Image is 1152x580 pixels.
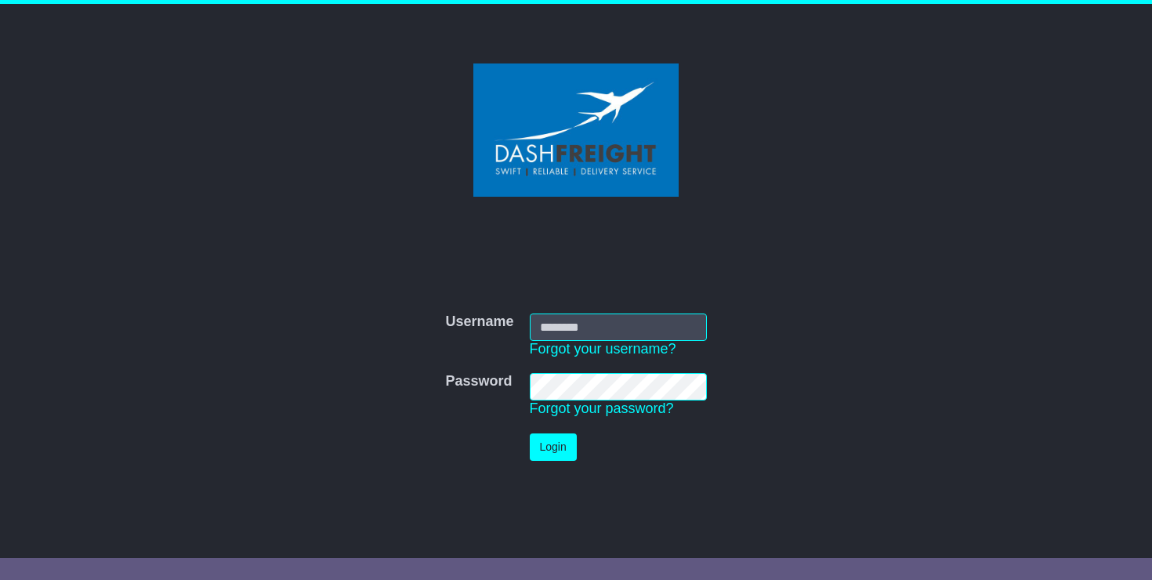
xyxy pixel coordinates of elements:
a: Forgot your password? [530,401,674,416]
button: Login [530,433,577,461]
label: Username [445,314,513,331]
a: Forgot your username? [530,341,676,357]
img: Dash Freight [473,63,679,197]
label: Password [445,373,512,390]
